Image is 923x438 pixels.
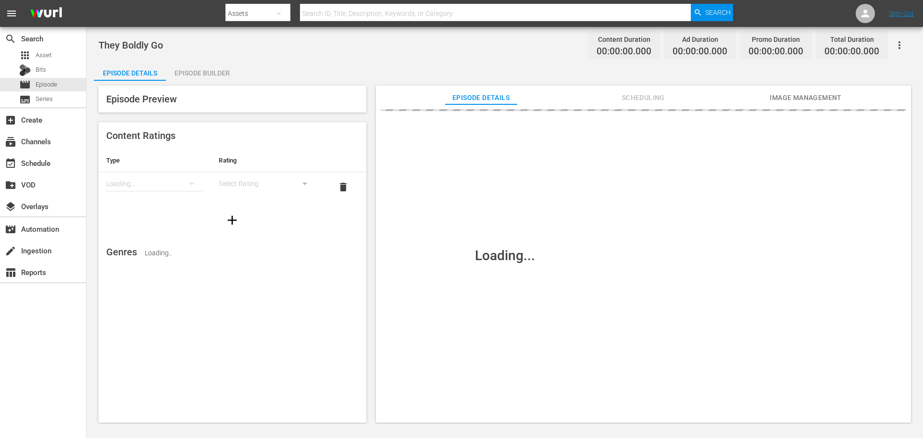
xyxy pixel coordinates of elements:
[705,4,731,21] span: Search
[5,136,16,148] span: Channels
[36,94,53,104] span: Series
[5,201,16,213] span: Overlays
[19,64,31,76] div: Bits
[5,245,16,257] span: Ingestion
[5,179,16,191] span: VOD
[166,62,238,81] button: Episode Builder
[5,114,16,126] span: Create
[94,62,166,81] button: Episode Details
[99,39,163,51] span: They Boldly Go
[5,158,16,169] span: Schedule
[5,267,16,278] span: Reports
[19,79,31,90] span: Episode
[673,33,727,46] div: Ad Duration
[19,94,31,105] span: Series
[166,62,238,85] div: Episode Builder
[19,50,31,61] span: Asset
[597,33,651,46] div: Content Duration
[748,33,803,46] div: Promo Duration
[824,46,879,57] span: 00:00:00.000
[36,80,57,89] span: Episode
[475,248,535,263] div: Loading...
[36,50,51,60] span: Asset
[23,2,69,25] img: ans4CAIJ8jUAAAAAAAAAAAAAAAAAAAAAAAAgQb4GAAAAAAAAAAAAAAAAAAAAAAAAJMjXAAAAAAAAAAAAAAAAAAAAAAAAgAT5G...
[597,46,651,57] span: 00:00:00.000
[36,65,46,75] span: Bits
[94,62,166,85] div: Episode Details
[889,10,914,17] a: Sign Out
[824,33,879,46] div: Total Duration
[673,46,727,57] span: 00:00:00.000
[691,4,733,21] button: Search
[5,224,16,235] span: Automation
[6,8,17,19] span: menu
[5,33,16,45] span: Search
[748,46,803,57] span: 00:00:00.000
